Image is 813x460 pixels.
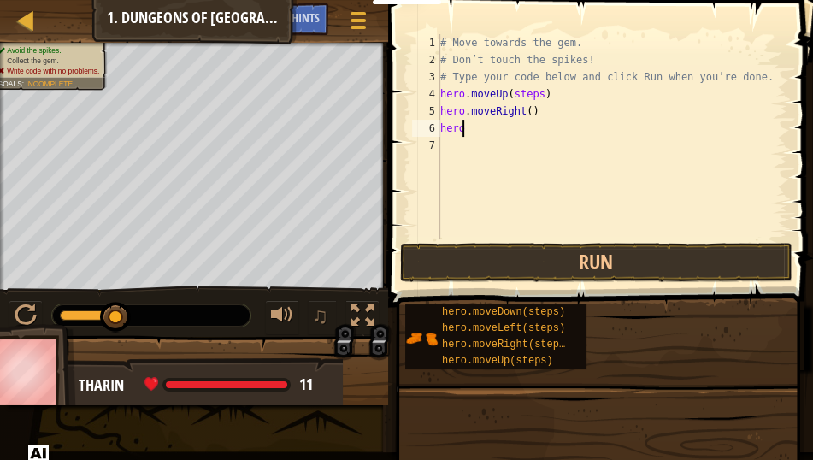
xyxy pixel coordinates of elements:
button: Toggle fullscreen [345,300,380,335]
span: Write code with no problems. [7,67,99,75]
div: 1 [412,34,440,51]
span: : [22,80,27,88]
div: health: 11 / 11 [144,377,313,392]
span: ♫ [311,303,328,328]
div: 3 [412,68,440,86]
span: Collect the gem. [7,56,59,65]
button: Run [400,243,792,282]
div: 2 [412,51,440,68]
img: portrait.png [405,322,438,355]
span: Hints [292,9,320,26]
div: 4 [412,86,440,103]
button: Adjust volume [265,300,299,335]
span: hero.moveDown(steps) [442,306,565,318]
div: 6 [412,120,440,137]
span: Incomplete [26,80,73,88]
div: 7 [412,137,440,154]
div: 5 [412,103,440,120]
span: Avoid the spikes. [7,46,61,55]
span: hero.moveUp(steps) [442,355,553,367]
div: Tharin [79,374,326,397]
button: Ask AI [237,3,283,35]
span: hero.moveRight(steps) [442,339,571,351]
button: Ctrl + P: Play [9,300,43,335]
span: hero.moveLeft(steps) [442,322,565,334]
button: Show game menu [337,3,380,44]
span: Ask AI [245,9,274,26]
button: ♫ [308,300,337,335]
span: 11 [299,374,313,395]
